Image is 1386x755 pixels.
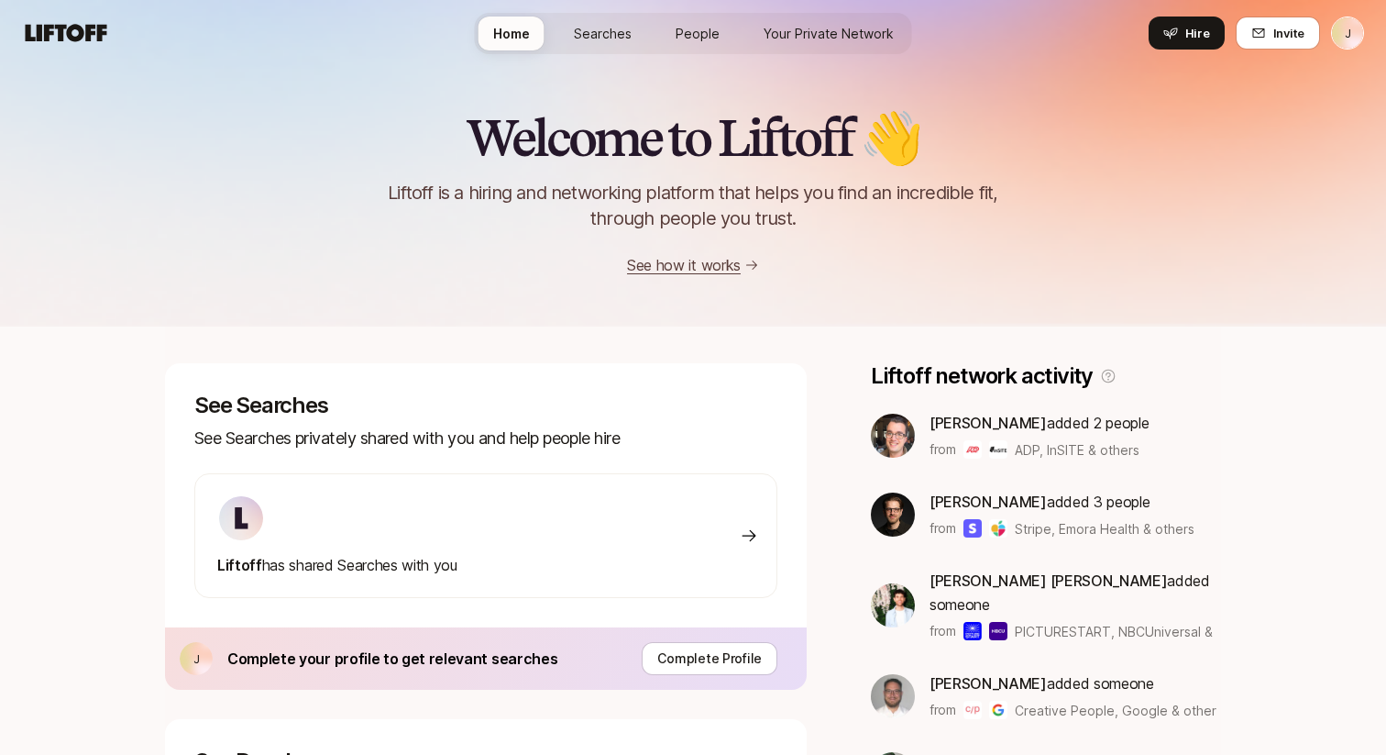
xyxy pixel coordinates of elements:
button: J [1331,17,1364,50]
span: Searches [574,24,632,43]
p: Liftoff network activity [871,363,1093,389]
a: See how it works [627,256,741,274]
span: Your Private Network [764,24,894,43]
span: Home [493,24,530,43]
p: Complete your profile to get relevant searches [227,647,557,671]
img: InSITE [989,440,1007,459]
p: Liftoff is a hiring and networking platform that helps you find an incredible fit, through people... [365,180,1021,231]
span: Creative People, Google & others [1015,701,1216,720]
a: Your Private Network [749,17,908,50]
button: Invite [1236,17,1320,50]
img: NBCUniversal [989,622,1007,640]
p: from [929,439,956,461]
p: See Searches [194,393,777,418]
p: from [929,699,956,721]
span: has shared Searches with you [217,556,457,574]
img: ADP [963,440,982,459]
p: J [193,648,200,670]
span: Hire [1185,24,1210,42]
span: [PERSON_NAME] [929,414,1047,432]
img: c551205c_2ef0_4c80_93eb_6f7da1791649.jpg [871,414,915,458]
img: PICTURESTART [963,622,982,640]
span: PICTURESTART, NBCUniversal & others [1015,624,1256,639]
img: Creative People [963,701,982,719]
img: Google [989,701,1007,719]
p: J [1345,22,1351,44]
img: ACg8ocKIuO9-sklR2KvA8ZVJz4iZ_g9wtBiQREC3t8A94l4CTg=s160-c [219,496,263,540]
button: Hire [1149,17,1225,50]
img: Emora Health [989,519,1007,538]
p: added 3 people [929,490,1194,514]
span: [PERSON_NAME] [929,674,1047,693]
p: added someone [929,672,1216,695]
span: [PERSON_NAME] [PERSON_NAME] [929,572,1167,590]
p: Complete Profile [657,648,762,670]
img: 14c26f81_4384_478d_b376_a1ca6885b3c1.jpg [871,583,915,627]
a: Searches [559,17,646,50]
a: Home [478,17,544,50]
span: Stripe, Emora Health & others [1015,519,1194,538]
p: from [929,517,956,539]
img: Stripe [963,519,982,538]
p: from [929,620,956,642]
span: Invite [1273,24,1304,42]
span: [PERSON_NAME] [929,493,1047,511]
img: abaaee66_70d6_4cd8_bbf0_4431664edd7e.jpg [871,674,915,718]
p: added someone [929,569,1221,616]
span: People [676,24,720,43]
span: Liftoff [217,556,262,574]
button: Complete Profile [642,642,777,675]
p: See Searches privately shared with you and help people hire [194,426,777,451]
p: added 2 people [929,411,1149,435]
h2: Welcome to Liftoff 👋 [466,110,921,165]
a: People [661,17,734,50]
span: ADP, InSITE & others [1015,440,1139,460]
img: ACg8ocLkLr99FhTl-kK-fHkDFhetpnfS0fTAm4rmr9-oxoZ0EDUNs14=s160-c [871,493,915,537]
